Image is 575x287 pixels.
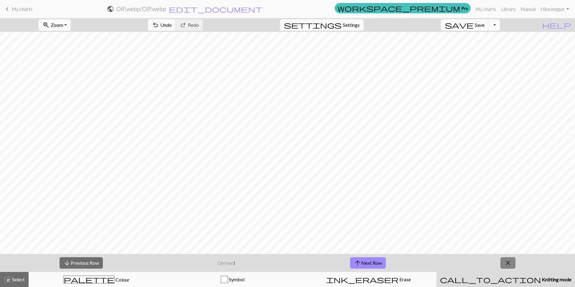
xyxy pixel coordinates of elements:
span: undo [152,21,159,29]
span: keyboard_arrow_left [4,5,11,13]
span: ink_eraser [326,275,398,284]
button: Zoom [38,19,71,31]
span: Colour [115,277,130,282]
span: Symbol [228,276,244,282]
button: Colour [29,272,165,287]
span: arrow_upward [354,259,361,267]
p: On row [217,259,235,267]
a: Manual [518,3,538,15]
a: My charts [4,4,32,14]
span: My charts [12,6,32,12]
span: Erase [398,276,411,282]
span: call_to_action [440,275,541,284]
button: Previous Row [60,257,103,269]
span: Knitting mode [541,276,571,282]
button: Symbol [165,272,300,287]
a: Hibewegee [538,3,571,15]
button: SettingsSettings [280,19,364,31]
span: workspace_premium [337,4,460,12]
a: My charts [473,3,499,15]
span: edit_document [169,5,263,13]
strong: 1 [233,260,235,266]
button: Save [441,19,489,31]
button: Knitting mode [436,272,575,287]
button: Erase [300,272,436,287]
span: Settings [343,21,360,29]
i: Settings [284,21,342,29]
a: Library [499,3,518,15]
span: arrow_downward [63,259,71,267]
span: close [504,259,512,267]
span: Save [475,22,484,28]
span: highlight_alt [4,275,11,284]
span: help [542,21,571,29]
span: public [107,5,114,13]
span: palette [64,275,114,284]
button: Undo [148,19,176,31]
span: Undo [160,22,172,28]
span: Zoom [51,22,63,28]
h2: OIP.webp / OIP.webp [116,5,166,12]
span: save [445,21,474,29]
span: zoom_in [42,21,50,29]
span: Select [11,276,25,282]
span: settings [284,21,342,29]
a: Pro [335,3,471,13]
button: Next Row [350,257,386,269]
